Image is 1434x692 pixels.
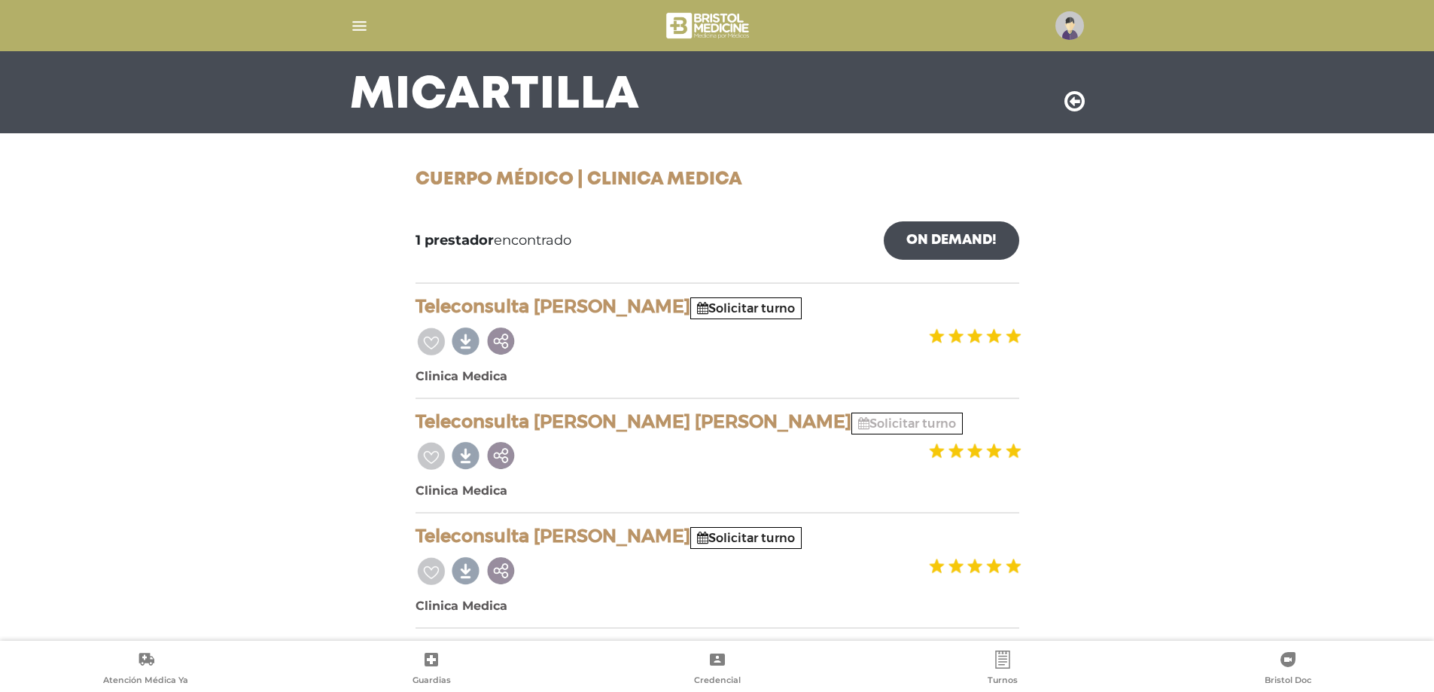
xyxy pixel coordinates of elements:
[1265,675,1311,688] span: Bristol Doc
[416,230,571,251] span: encontrado
[3,651,288,689] a: Atención Médica Ya
[416,599,507,613] b: Clinica Medica
[884,221,1019,260] a: On Demand!
[350,17,369,35] img: Cober_menu-lines-white.svg
[697,531,795,545] a: Solicitar turno
[664,8,754,44] img: bristol-medicine-blanco.png
[927,434,1021,468] img: estrellas_badge.png
[860,651,1145,689] a: Turnos
[574,651,860,689] a: Credencial
[927,319,1021,353] img: estrellas_badge.png
[103,675,188,688] span: Atención Médica Ya
[694,675,741,688] span: Credencial
[416,369,507,383] b: Clinica Medica
[416,411,1019,433] h4: Teleconsulta [PERSON_NAME] [PERSON_NAME]
[350,76,640,115] h3: Mi Cartilla
[988,675,1018,688] span: Turnos
[416,296,1019,318] h4: Teleconsulta [PERSON_NAME]
[413,675,451,688] span: Guardias
[416,526,1019,547] h4: Teleconsulta [PERSON_NAME]
[416,483,507,498] b: Clinica Medica
[927,549,1021,583] img: estrellas_badge.png
[416,169,1019,191] h1: Cuerpo Médico | Clinica Medica
[416,232,494,248] b: 1 prestador
[288,651,574,689] a: Guardias
[1146,651,1431,689] a: Bristol Doc
[1055,11,1084,40] img: profile-placeholder.svg
[858,416,956,431] a: Solicitar turno
[697,301,795,316] a: Solicitar turno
